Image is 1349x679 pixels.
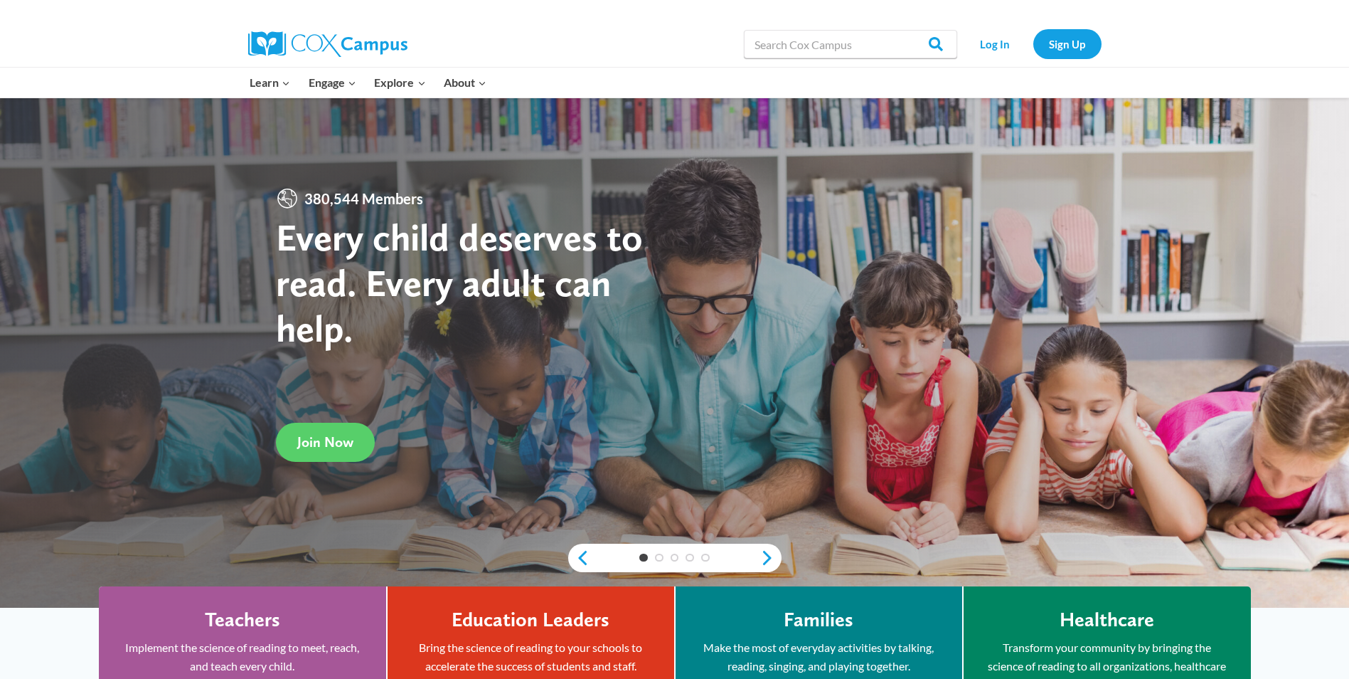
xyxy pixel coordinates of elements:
[1033,29,1102,58] a: Sign Up
[568,544,782,572] div: content slider buttons
[760,549,782,567] a: next
[297,433,353,451] span: Join Now
[671,554,679,562] a: 3
[409,638,653,675] p: Bring the science of reading to your schools to accelerate the success of students and staff.
[120,638,365,675] p: Implement the science of reading to meet, reach, and teach every child.
[299,187,429,210] span: 380,544 Members
[250,73,290,92] span: Learn
[276,214,643,350] strong: Every child deserves to read. Every adult can help.
[374,73,425,92] span: Explore
[655,554,663,562] a: 2
[639,554,648,562] a: 1
[686,554,694,562] a: 4
[568,549,590,567] a: previous
[241,68,496,98] nav: Primary Navigation
[964,29,1102,58] nav: Secondary Navigation
[276,423,375,462] a: Join Now
[784,608,853,632] h4: Families
[452,608,609,632] h4: Education Leaders
[205,608,280,632] h4: Teachers
[744,30,957,58] input: Search Cox Campus
[248,31,407,57] img: Cox Campus
[444,73,486,92] span: About
[701,554,710,562] a: 5
[309,73,356,92] span: Engage
[697,638,941,675] p: Make the most of everyday activities by talking, reading, singing, and playing together.
[964,29,1026,58] a: Log In
[1060,608,1154,632] h4: Healthcare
